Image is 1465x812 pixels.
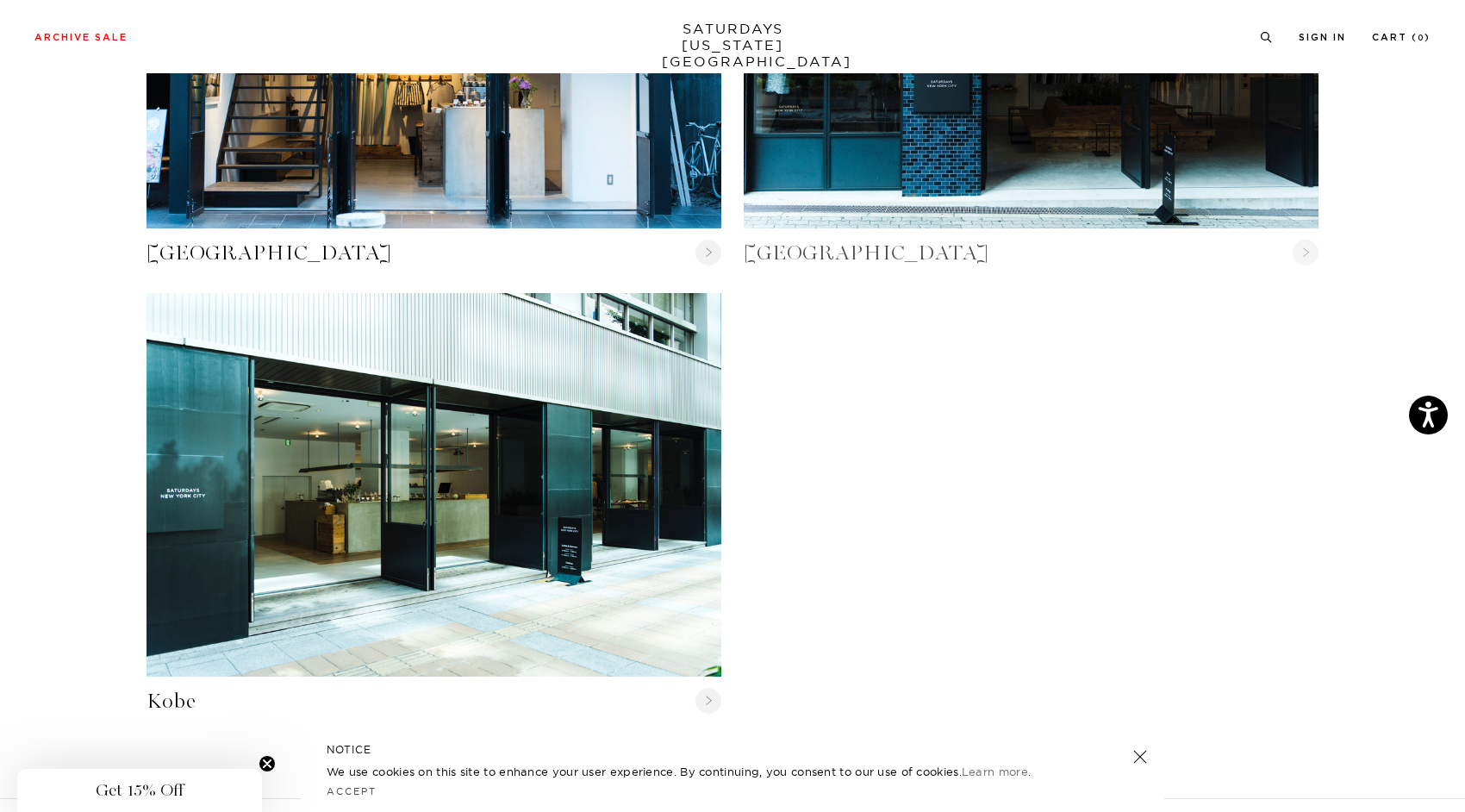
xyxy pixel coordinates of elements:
[962,765,1028,778] a: Learn more
[146,293,721,677] div: Kobe
[327,785,377,797] a: Accept
[1372,33,1431,42] a: Cart (0)
[146,688,721,715] a: Kobe
[34,33,128,42] a: Archive Sale
[96,780,184,801] span: Get 15% Off
[1418,34,1424,42] small: 0
[662,21,804,70] a: SATURDAYS[US_STATE][GEOGRAPHIC_DATA]
[744,240,1318,267] a: [GEOGRAPHIC_DATA]
[327,763,1077,780] p: We use cookies on this site to enhance your user experience. By continuing, you consent to our us...
[1299,33,1346,42] a: Sign In
[146,240,721,267] a: [GEOGRAPHIC_DATA]
[327,742,1138,758] h5: NOTICE
[17,769,262,812] div: Get 15% OffClose teaser
[259,755,276,772] button: Close teaser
